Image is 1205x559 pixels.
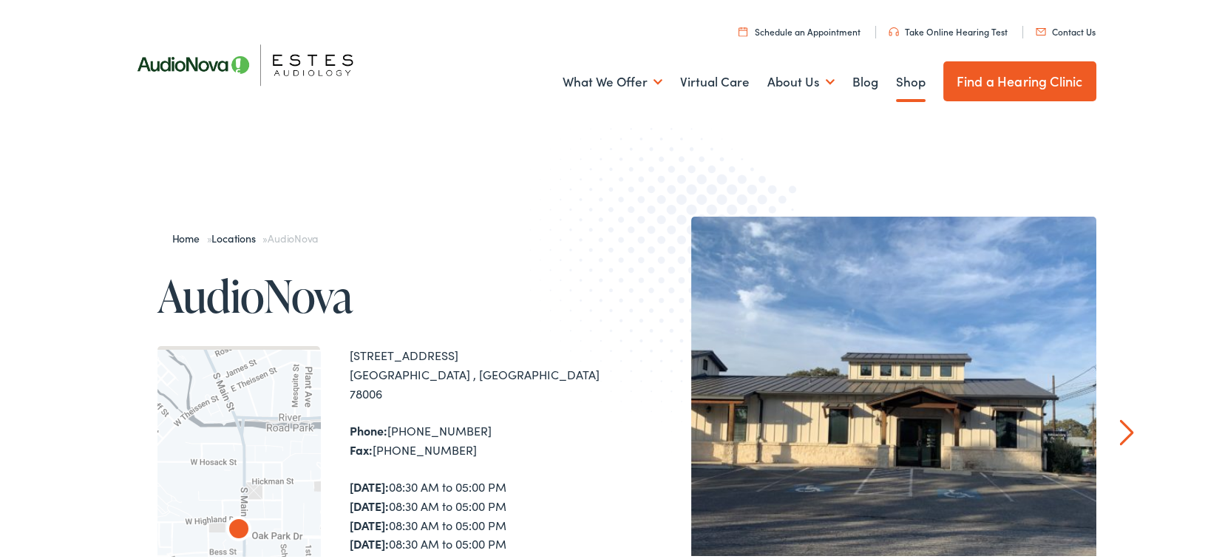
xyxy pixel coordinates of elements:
[896,52,926,107] a: Shop
[350,495,389,512] strong: [DATE]:
[350,344,608,401] div: [STREET_ADDRESS] [GEOGRAPHIC_DATA] , [GEOGRAPHIC_DATA] 78006
[943,59,1096,99] a: Find a Hearing Clinic
[172,228,319,243] span: » »
[563,52,662,107] a: What We Offer
[268,228,318,243] span: AudioNova
[350,533,389,549] strong: [DATE]:
[350,476,389,492] strong: [DATE]:
[1119,417,1133,444] a: Next
[211,228,262,243] a: Locations
[680,52,750,107] a: Virtual Care
[157,269,608,318] h1: AudioNova
[350,419,608,457] div: [PHONE_NUMBER] [PHONE_NUMBER]
[172,228,207,243] a: Home
[350,515,389,531] strong: [DATE]:
[1036,23,1096,35] a: Contact Us
[350,420,387,436] strong: Phone:
[767,52,835,107] a: About Us
[221,511,257,546] div: AudioNova
[889,23,1008,35] a: Take Online Hearing Test
[852,52,878,107] a: Blog
[739,24,747,34] img: utility icon
[350,439,373,455] strong: Fax:
[739,23,861,35] a: Schedule an Appointment
[1036,26,1046,33] img: utility icon
[889,25,899,34] img: utility icon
